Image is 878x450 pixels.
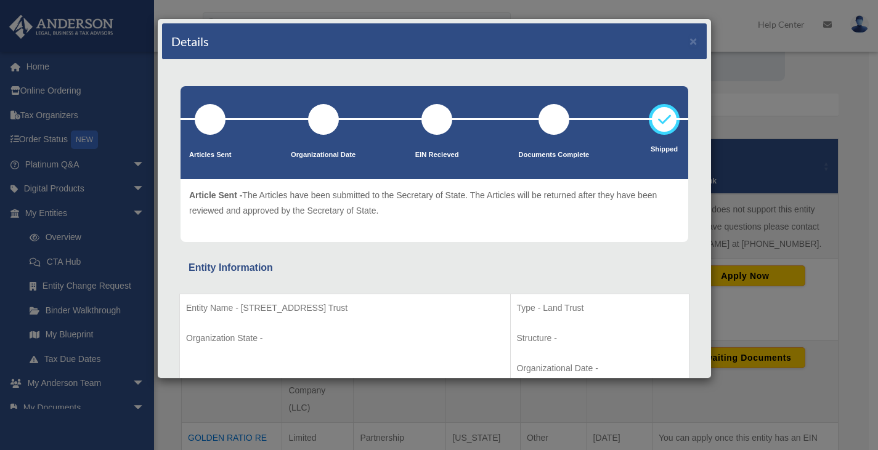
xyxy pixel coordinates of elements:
[415,149,459,161] p: EIN Recieved
[689,34,697,47] button: ×
[518,149,589,161] p: Documents Complete
[291,149,356,161] p: Organizational Date
[186,331,504,346] p: Organization State -
[189,188,680,218] p: The Articles have been submitted to the Secretary of State. The Articles will be returned after t...
[171,33,209,50] h4: Details
[189,149,231,161] p: Articles Sent
[649,143,680,156] p: Shipped
[189,259,680,276] div: Entity Information
[186,300,504,316] p: Entity Name - [STREET_ADDRESS] Trust
[189,190,242,200] span: Article Sent -
[517,300,683,316] p: Type - Land Trust
[517,331,683,346] p: Structure -
[517,361,683,376] p: Organizational Date -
